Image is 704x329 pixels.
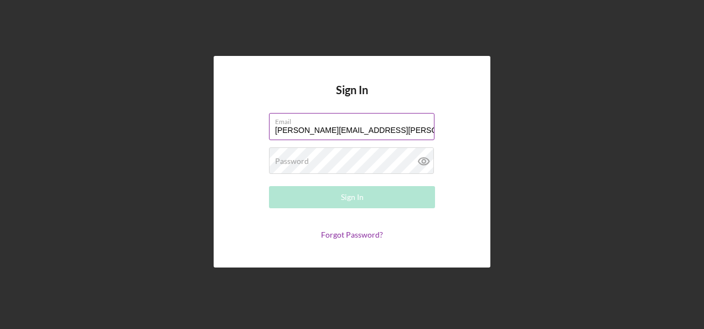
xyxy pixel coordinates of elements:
h4: Sign In [336,84,368,113]
button: Sign In [269,186,435,208]
div: Sign In [341,186,364,208]
a: Forgot Password? [321,230,383,239]
label: Password [275,157,309,166]
label: Email [275,114,434,126]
